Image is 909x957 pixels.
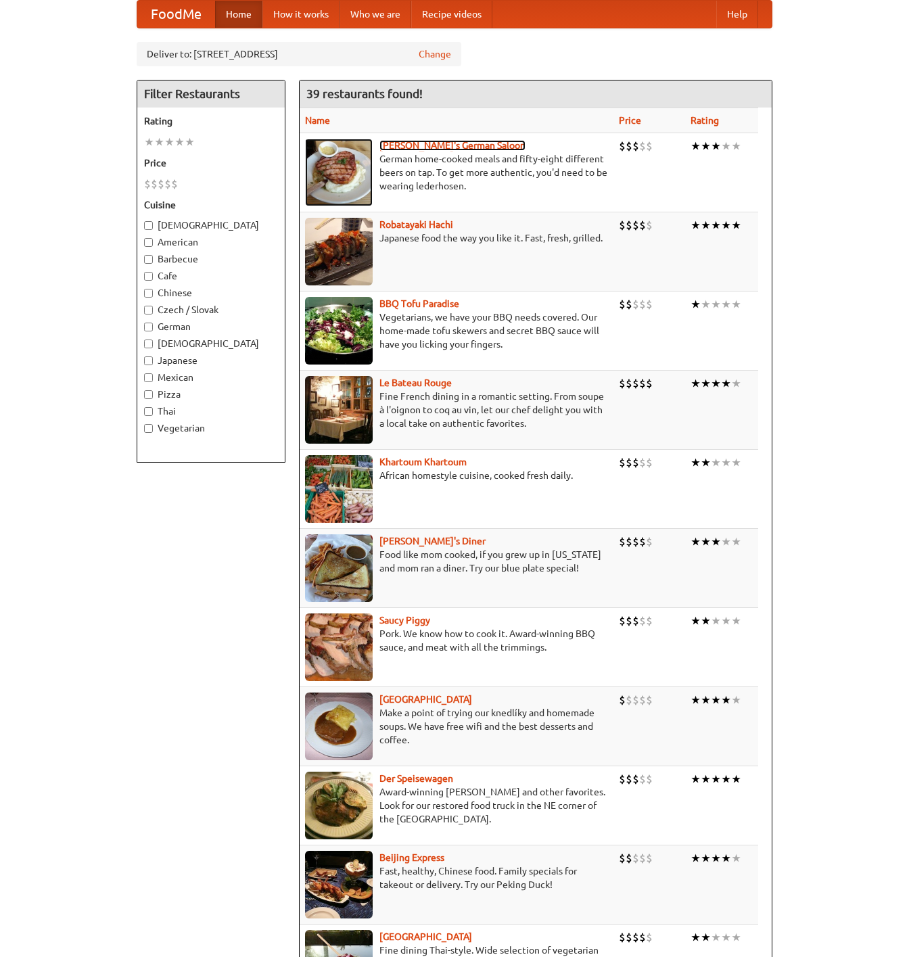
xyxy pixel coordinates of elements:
li: ★ [144,135,154,149]
li: ★ [721,297,731,312]
li: ★ [701,139,711,154]
li: $ [632,851,639,866]
li: ★ [711,139,721,154]
li: ★ [721,455,731,470]
li: ★ [701,534,711,549]
li: ★ [711,930,721,945]
input: Pizza [144,390,153,399]
li: ★ [731,455,741,470]
li: $ [171,177,178,191]
label: Cafe [144,269,278,283]
li: $ [619,613,626,628]
li: $ [646,930,653,945]
input: Thai [144,407,153,416]
li: ★ [721,218,731,233]
li: $ [619,693,626,707]
a: Saucy Piggy [379,615,430,626]
li: ★ [711,772,721,787]
li: ★ [731,693,741,707]
a: Khartoum Khartoum [379,457,467,467]
li: ★ [701,613,711,628]
li: $ [646,693,653,707]
li: $ [639,455,646,470]
li: $ [639,376,646,391]
li: ★ [721,613,731,628]
a: Robatayaki Hachi [379,219,453,230]
li: ★ [691,930,701,945]
h5: Cuisine [144,198,278,212]
li: ★ [721,534,731,549]
label: Chinese [144,286,278,300]
label: Czech / Slovak [144,303,278,317]
p: Fast, healthy, Chinese food. Family specials for takeout or delivery. Try our Peking Duck! [305,864,608,891]
img: bateaurouge.jpg [305,376,373,444]
p: Fine French dining in a romantic setting. From soupe à l'oignon to coq au vin, let our chef delig... [305,390,608,430]
li: $ [619,851,626,866]
li: $ [632,613,639,628]
a: Change [419,47,451,61]
img: speisewagen.jpg [305,772,373,839]
li: ★ [701,772,711,787]
li: $ [632,455,639,470]
label: Vegetarian [144,421,278,435]
a: Rating [691,115,719,126]
li: ★ [711,218,721,233]
li: $ [646,455,653,470]
li: ★ [721,376,731,391]
li: $ [639,772,646,787]
li: ★ [691,851,701,866]
input: [DEMOGRAPHIC_DATA] [144,221,153,230]
a: FoodMe [137,1,215,28]
ng-pluralize: 39 restaurants found! [306,87,423,100]
li: ★ [174,135,185,149]
li: ★ [711,613,721,628]
b: Le Bateau Rouge [379,377,452,388]
li: ★ [691,297,701,312]
li: ★ [691,693,701,707]
p: Japanese food the way you like it. Fast, fresh, grilled. [305,231,608,245]
li: $ [646,772,653,787]
img: beijing.jpg [305,851,373,918]
a: [PERSON_NAME]'s Diner [379,536,486,546]
li: $ [646,218,653,233]
a: How it works [262,1,340,28]
li: $ [619,772,626,787]
li: $ [626,534,632,549]
input: American [144,238,153,247]
label: [DEMOGRAPHIC_DATA] [144,218,278,232]
label: Mexican [144,371,278,384]
h5: Rating [144,114,278,128]
li: $ [164,177,171,191]
p: Vegetarians, we have your BBQ needs covered. Our home-made tofu skewers and secret BBQ sauce will... [305,310,608,351]
a: Home [215,1,262,28]
a: Help [716,1,758,28]
p: Pork. We know how to cook it. Award-winning BBQ sauce, and meat with all the trimmings. [305,627,608,654]
li: ★ [711,455,721,470]
input: Barbecue [144,255,153,264]
label: Pizza [144,388,278,401]
img: khartoum.jpg [305,455,373,523]
li: $ [632,534,639,549]
li: ★ [691,139,701,154]
li: $ [632,218,639,233]
li: ★ [721,772,731,787]
img: esthers.jpg [305,139,373,206]
li: $ [646,139,653,154]
li: ★ [711,693,721,707]
img: saucy.jpg [305,613,373,681]
li: $ [619,139,626,154]
li: $ [639,930,646,945]
img: sallys.jpg [305,534,373,602]
label: American [144,235,278,249]
a: Name [305,115,330,126]
li: ★ [721,693,731,707]
li: ★ [731,139,741,154]
input: Czech / Slovak [144,306,153,314]
label: [DEMOGRAPHIC_DATA] [144,337,278,350]
li: ★ [731,851,741,866]
li: ★ [701,693,711,707]
li: ★ [701,930,711,945]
